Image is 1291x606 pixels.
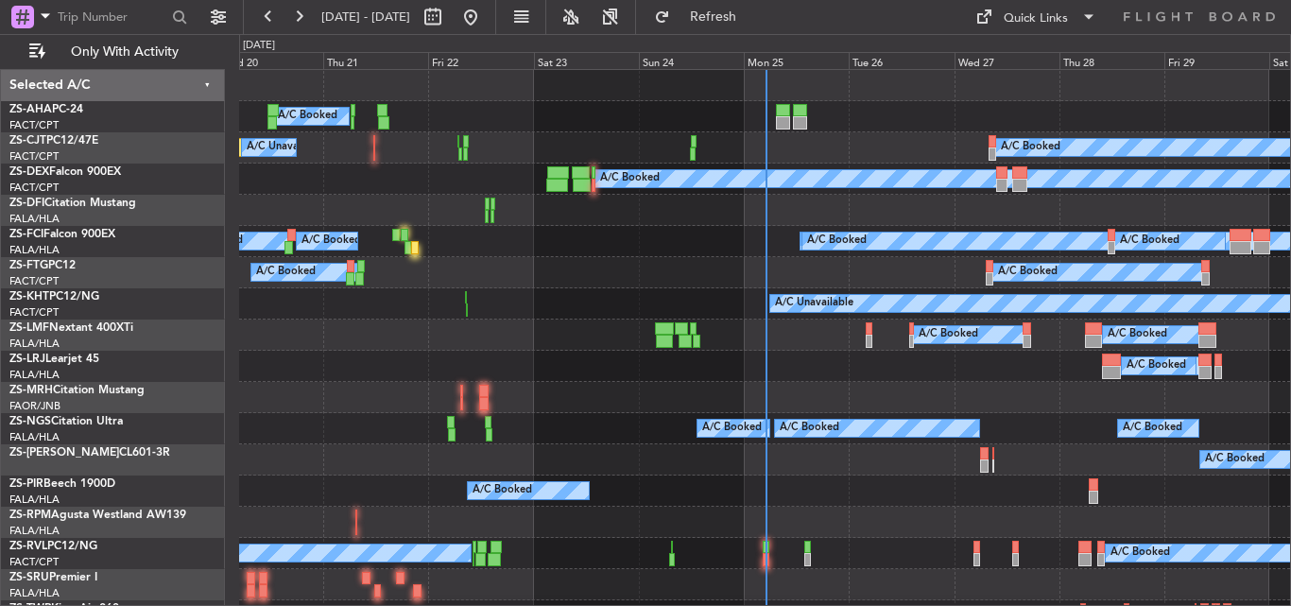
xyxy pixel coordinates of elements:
a: ZS-AHAPC-24 [9,104,83,115]
a: FACT/CPT [9,149,59,164]
span: ZS-KHT [9,291,49,303]
div: Fri 22 [428,52,533,69]
span: ZS-RPM [9,510,51,521]
div: Wed 20 [218,52,323,69]
span: ZS-[PERSON_NAME] [9,447,119,459]
span: ZS-AHA [9,104,52,115]
a: ZS-LMFNextant 400XTi [9,322,133,334]
div: A/C Booked [1205,445,1265,474]
div: A/C Booked [473,476,532,505]
span: ZS-NGS [9,416,51,427]
span: ZS-DFI [9,198,44,209]
a: FACT/CPT [9,118,59,132]
div: A/C Booked [1108,320,1167,349]
div: A/C Booked [301,227,361,255]
div: Sat 23 [534,52,639,69]
a: FALA/HLA [9,524,60,538]
span: ZS-RVL [9,541,47,552]
div: A/C Booked [1110,539,1170,567]
span: ZS-CJT [9,135,46,147]
a: ZS-PIRBeech 1900D [9,478,115,490]
a: ZS-KHTPC12/NG [9,291,99,303]
a: FALA/HLA [9,430,60,444]
button: Only With Activity [21,37,205,67]
div: A/C Booked [256,258,316,286]
div: A/C Booked [1001,133,1060,162]
a: ZS-DEXFalcon 900EX [9,166,121,178]
span: ZS-FCI [9,229,43,240]
div: A/C Booked [998,258,1058,286]
a: FACT/CPT [9,274,59,288]
div: A/C Booked [807,227,867,255]
a: ZS-LRJLearjet 45 [9,354,99,365]
span: [DATE] - [DATE] [321,9,410,26]
div: A/C Booked [278,102,337,130]
div: A/C Booked [600,164,660,193]
div: Quick Links [1004,9,1068,28]
a: ZS-CJTPC12/47E [9,135,98,147]
span: Refresh [674,10,753,24]
div: A/C Unavailable [775,289,853,318]
span: ZS-DEX [9,166,49,178]
div: Wed 27 [955,52,1059,69]
a: FALA/HLA [9,493,60,507]
a: ZS-FCIFalcon 900EX [9,229,115,240]
a: ZS-NGSCitation Ultra [9,416,123,427]
div: Mon 25 [744,52,849,69]
a: FALA/HLA [9,586,60,600]
a: FALA/HLA [9,243,60,257]
span: Only With Activity [49,45,199,59]
a: ZS-FTGPC12 [9,260,76,271]
a: FALA/HLA [9,212,60,226]
div: [DATE] [243,38,275,54]
a: ZS-MRHCitation Mustang [9,385,145,396]
div: A/C Booked [1123,414,1182,442]
span: ZS-SRU [9,572,49,583]
a: ZS-[PERSON_NAME]CL601-3R [9,447,170,459]
div: Tue 26 [849,52,954,69]
div: A/C Unavailable [247,133,325,162]
a: FAOR/JNB [9,399,60,413]
a: ZS-DFICitation Mustang [9,198,136,209]
div: Fri 29 [1164,52,1269,69]
span: ZS-LRJ [9,354,45,365]
input: Trip Number [58,3,166,31]
a: ZS-RPMAgusta Westland AW139 [9,510,186,521]
a: FACT/CPT [9,305,59,320]
a: ZS-SRUPremier I [9,572,97,583]
span: ZS-MRH [9,385,53,396]
div: Thu 21 [323,52,428,69]
a: FALA/HLA [9,368,60,382]
a: FALA/HLA [9,337,60,351]
button: Refresh [645,2,759,32]
div: A/C Booked [1127,352,1186,380]
button: Quick Links [966,2,1106,32]
a: FACT/CPT [9,555,59,569]
a: ZS-RVLPC12/NG [9,541,97,552]
span: ZS-FTG [9,260,48,271]
div: Thu 28 [1059,52,1164,69]
div: Sun 24 [639,52,744,69]
a: FACT/CPT [9,181,59,195]
div: A/C Booked [1120,227,1179,255]
div: A/C Booked [780,414,839,442]
div: A/C Booked [702,414,762,442]
span: ZS-LMF [9,322,49,334]
span: ZS-PIR [9,478,43,490]
div: A/C Booked [919,320,978,349]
